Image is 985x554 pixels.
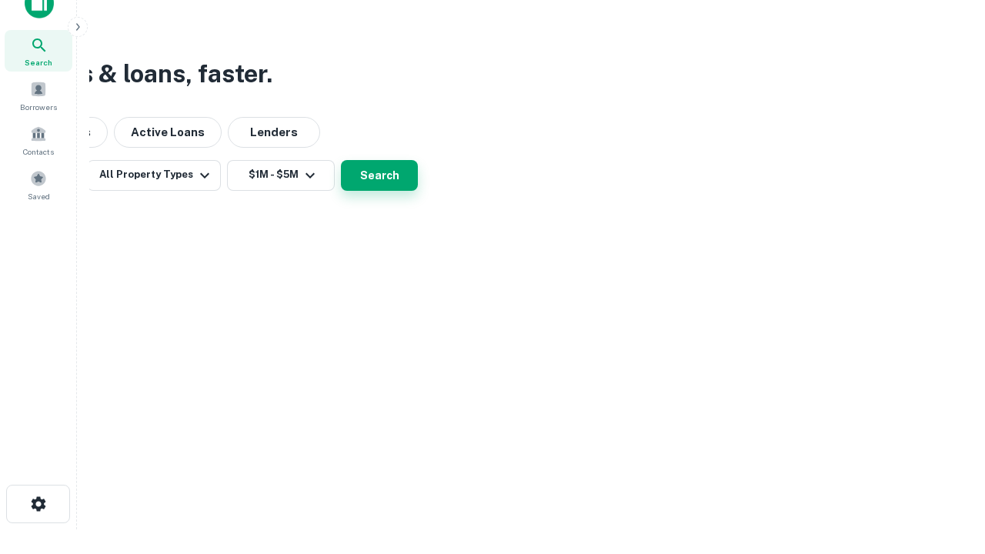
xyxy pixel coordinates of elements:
[5,164,72,205] a: Saved
[114,117,222,148] button: Active Loans
[20,101,57,113] span: Borrowers
[908,431,985,505] iframe: Chat Widget
[87,160,221,191] button: All Property Types
[5,75,72,116] a: Borrowers
[23,145,54,158] span: Contacts
[5,30,72,72] a: Search
[28,190,50,202] span: Saved
[5,119,72,161] a: Contacts
[25,56,52,68] span: Search
[341,160,418,191] button: Search
[228,117,320,148] button: Lenders
[227,160,335,191] button: $1M - $5M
